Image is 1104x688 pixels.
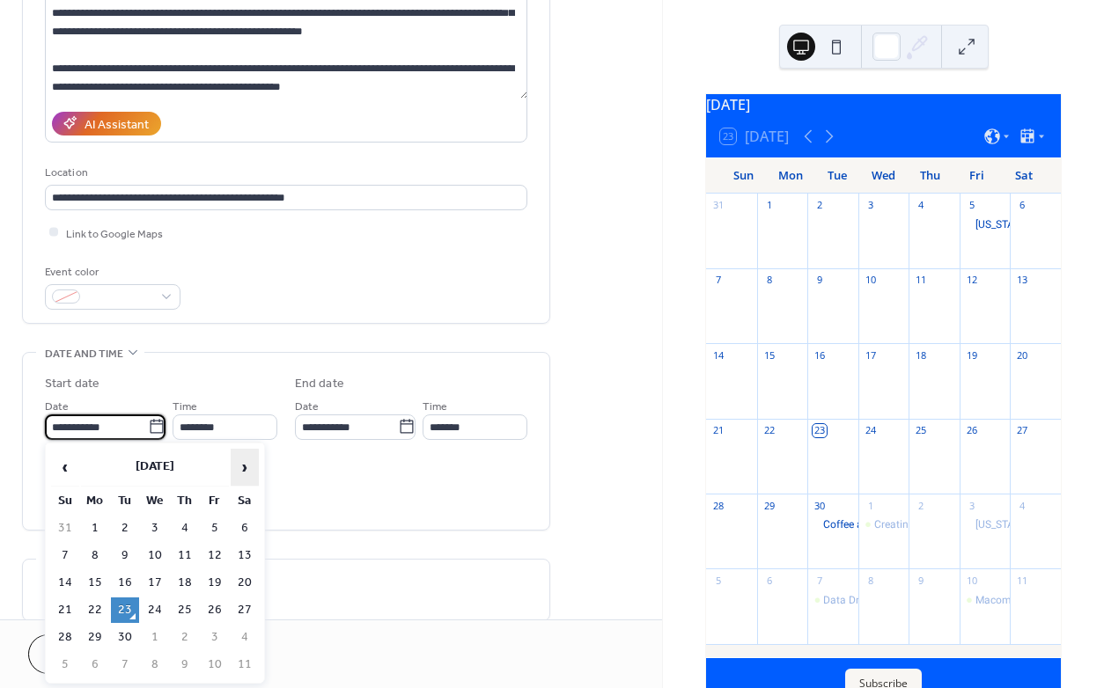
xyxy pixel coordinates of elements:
td: 25 [171,597,199,623]
td: 7 [111,652,139,677]
div: Sat [1000,158,1047,194]
td: 18 [171,570,199,596]
div: 18 [914,348,927,362]
button: AI Assistant [52,112,161,135]
div: 23 [813,424,826,437]
td: 11 [171,543,199,568]
div: 10 [864,274,877,287]
div: 27 [1015,424,1028,437]
td: 2 [111,516,139,541]
td: 17 [141,570,169,596]
div: 16 [813,348,826,362]
div: Creating Visual Presentations Using Free AI Tools [858,517,909,532]
div: 21 [711,424,725,437]
th: [DATE] [81,449,229,487]
td: 11 [231,652,259,677]
div: Start date [45,375,99,393]
div: 10 [965,574,978,587]
div: 15 [762,348,776,362]
td: 3 [201,625,229,650]
span: Date [45,397,69,415]
td: 7 [51,543,79,568]
td: 3 [141,516,169,541]
td: 13 [231,543,259,568]
div: 19 [965,348,978,362]
td: 15 [81,570,109,596]
td: 6 [81,652,109,677]
div: 4 [914,199,927,212]
div: 7 [711,274,725,287]
td: 30 [111,625,139,650]
div: 17 [864,348,877,362]
td: 10 [201,652,229,677]
td: 10 [141,543,169,568]
span: Link to Google Maps [66,224,163,243]
div: Sun [720,158,767,194]
div: 13 [1015,274,1028,287]
td: 8 [141,652,169,677]
td: 20 [231,570,259,596]
span: Time [173,397,197,415]
div: Michigan Founders Fund: Founders First Fridays: October [960,517,1011,532]
div: 9 [914,574,927,587]
div: 1 [864,499,877,512]
td: 5 [51,652,79,677]
div: 12 [965,274,978,287]
div: Data Driven Leader Workshop [823,593,964,608]
span: Date [295,397,319,415]
div: 6 [762,574,776,587]
td: 29 [81,625,109,650]
td: 1 [81,516,109,541]
div: 2 [914,499,927,512]
div: 4 [1015,499,1028,512]
span: › [232,450,258,485]
th: We [141,488,169,514]
div: 11 [1015,574,1028,587]
div: 9 [813,274,826,287]
div: Event color [45,263,177,282]
td: 14 [51,570,79,596]
span: Date and time [45,345,123,363]
div: 28 [711,499,725,512]
div: 11 [914,274,927,287]
td: 31 [51,516,79,541]
th: Tu [111,488,139,514]
div: Fri [953,158,1000,194]
div: 2 [813,199,826,212]
div: 8 [762,274,776,287]
a: Cancel [28,634,136,674]
td: 9 [171,652,199,677]
div: End date [295,375,344,393]
div: Data Driven Leader Workshop [807,593,858,608]
span: ‹ [52,450,78,485]
div: Michigan Founders Fund: Founders First Fridays: September [960,217,1011,232]
div: 8 [864,574,877,587]
th: Th [171,488,199,514]
div: 30 [813,499,826,512]
td: 28 [51,625,79,650]
td: 12 [201,543,229,568]
td: 2 [171,625,199,650]
div: 29 [762,499,776,512]
div: 3 [965,499,978,512]
td: 8 [81,543,109,568]
div: Thu [907,158,953,194]
div: Tue [813,158,860,194]
div: 6 [1015,199,1028,212]
td: 4 [231,625,259,650]
td: 9 [111,543,139,568]
td: 27 [231,597,259,623]
th: Fr [201,488,229,514]
div: 22 [762,424,776,437]
td: 19 [201,570,229,596]
td: 4 [171,516,199,541]
div: Coffee and Conversation with Jennifer Giannosa [807,517,858,532]
div: 31 [711,199,725,212]
div: [DATE] [706,94,1061,115]
td: 23 [111,597,139,623]
div: Mon [767,158,813,194]
td: 16 [111,570,139,596]
td: 22 [81,597,109,623]
div: 26 [965,424,978,437]
div: 3 [864,199,877,212]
